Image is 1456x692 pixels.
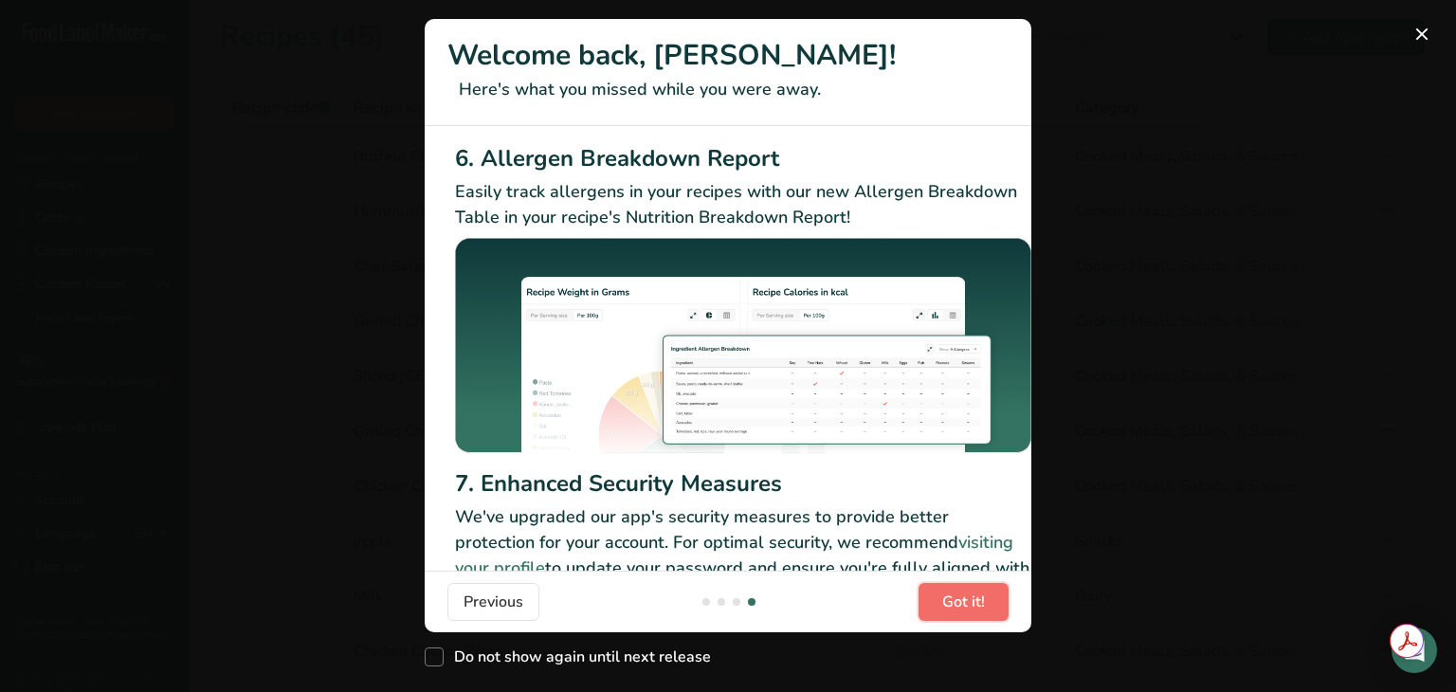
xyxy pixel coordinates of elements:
p: We've upgraded our app's security measures to provide better protection for your account. For opt... [455,504,1031,607]
img: Allergen Breakdown Report [455,238,1031,460]
h2: 6. Allergen Breakdown Report [455,141,1031,175]
p: Here's what you missed while you were away. [447,77,1009,102]
p: Easily track allergens in your recipes with our new Allergen Breakdown Table in your recipe's Nut... [455,179,1031,230]
span: Previous [464,591,523,613]
span: Got it! [942,591,985,613]
h1: Welcome back, [PERSON_NAME]! [447,34,1009,77]
button: Previous [447,583,539,621]
button: Got it! [919,583,1009,621]
h2: 7. Enhanced Security Measures [455,466,1031,501]
span: Do not show again until next release [444,647,711,666]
